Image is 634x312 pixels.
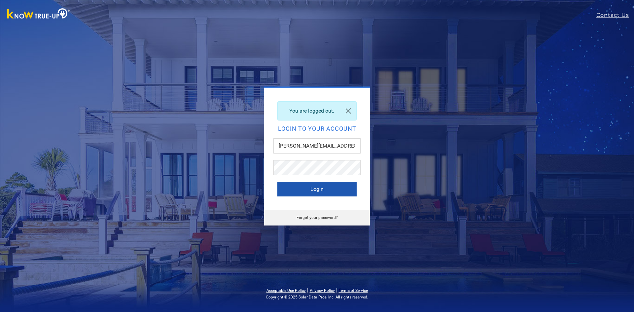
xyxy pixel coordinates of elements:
[307,287,308,293] span: |
[596,11,634,19] a: Contact Us
[297,215,338,220] a: Forgot your password?
[277,101,357,121] div: You are logged out.
[336,287,337,293] span: |
[4,7,73,22] img: Know True-Up
[266,288,306,293] a: Acceptable Use Policy
[339,288,368,293] a: Terms of Service
[273,138,361,154] input: Email
[340,102,356,120] a: Close
[310,288,335,293] a: Privacy Policy
[277,182,357,196] button: Login
[277,126,357,132] h2: Login to your account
